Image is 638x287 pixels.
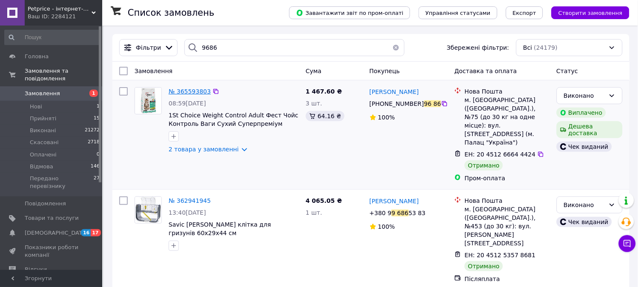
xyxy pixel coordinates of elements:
[306,111,345,121] div: 64.16 ₴
[465,275,550,283] div: Післяплата
[25,244,79,259] span: Показники роботи компанії
[136,43,161,52] span: Фільтри
[306,197,342,204] span: 4 065.05 ₴
[25,90,60,97] span: Замовлення
[454,68,517,74] span: Доставка та оплата
[424,100,441,107] div: 96 86
[296,9,403,17] span: Завантажити звіт по пром-оплаті
[25,67,102,82] span: Замовлення та повідомлення
[135,68,172,74] span: Замовлення
[465,151,536,158] span: ЕН: 20 4512 6664 4424
[465,87,550,96] div: Нова Пошта
[169,88,211,95] a: № 365593803
[425,10,491,16] span: Управління статусами
[30,175,94,190] span: Передано перевізнику
[169,112,299,144] a: 1St Choice Weight Control Adult Фест Чойс Контроль Ваги Сухий Суперпреміум Корм Для Котів Схильни...
[465,205,550,247] div: м. [GEOGRAPHIC_DATA] ([GEOGRAPHIC_DATA].), №453 (до 30 кг): вул. [PERSON_NAME][STREET_ADDRESS]
[557,142,612,152] div: Чек виданий
[25,53,49,60] span: Головна
[30,127,56,134] span: Виконані
[557,68,578,74] span: Статус
[30,163,53,170] span: Відмова
[564,91,605,100] div: Виконано
[552,6,629,19] button: Створити замовлення
[97,151,100,159] span: 0
[30,139,59,146] span: Скасовані
[135,87,162,114] a: Фото товару
[558,10,623,16] span: Створити замовлення
[465,196,550,205] div: Нова Пошта
[306,68,322,74] span: Cума
[28,5,92,13] span: Petprice - інтернет-магазин зоотоварів
[523,43,532,52] span: Всі
[465,96,550,147] div: м. [GEOGRAPHIC_DATA] ([GEOGRAPHIC_DATA].), №75 (до 30 кг на одне місце): вул. [STREET_ADDRESS] (м...
[135,196,162,224] a: Фото товару
[370,100,441,107] span: [PHONE_NUMBER]96 86
[306,88,342,95] span: 1 467.60 ₴
[25,200,66,207] span: Повідомлення
[465,252,536,259] span: ЕН: 20 4512 5357 8681
[465,174,550,182] div: Пром-оплата
[25,266,47,273] span: Відгуки
[543,9,629,16] a: Створити замовлення
[135,88,161,114] img: Фото товару
[447,43,509,52] span: Збережені фільтри:
[465,160,503,170] div: Отримано
[128,8,214,18] h1: Список замовлень
[91,163,100,170] span: 146
[91,229,101,236] span: 17
[169,146,239,153] a: 2 товара у замовленні
[169,197,211,204] a: № 362941945
[391,210,408,216] div: 9 686
[370,88,419,95] span: [PERSON_NAME]
[534,44,558,51] span: (24179)
[306,209,322,216] span: 1 шт.
[169,209,206,216] span: 13:40[DATE]
[419,6,497,19] button: Управління статусами
[370,198,419,205] span: [PERSON_NAME]
[557,217,612,227] div: Чек виданий
[370,197,419,205] a: [PERSON_NAME]
[557,108,606,118] div: Виплачено
[506,6,543,19] button: Експорт
[289,6,410,19] button: Завантажити звіт по пром-оплаті
[169,221,271,236] a: Savic [PERSON_NAME] клітка для гризунів 60х29х44 см
[370,88,419,96] a: [PERSON_NAME]
[28,13,102,20] div: Ваш ID: 2284121
[89,90,98,97] span: 1
[97,103,100,111] span: 1
[513,10,537,16] span: Експорт
[81,229,91,236] span: 16
[94,115,100,122] span: 15
[94,175,100,190] span: 27
[30,151,57,159] span: Оплачені
[564,200,605,210] div: Виконано
[306,100,322,107] span: 3 шт.
[135,197,161,223] img: Фото товару
[619,235,636,252] button: Чат з покупцем
[370,210,426,216] span: +380 99 68653 83
[378,223,395,230] span: 100%
[25,229,88,237] span: [DEMOGRAPHIC_DATA]
[169,100,206,107] span: 08:59[DATE]
[25,214,79,222] span: Товари та послуги
[85,127,100,134] span: 21272
[557,121,623,138] div: Дешева доставка
[388,39,405,56] button: Очистить
[88,139,100,146] span: 2718
[184,39,404,56] input: Пошук за номером замовлення, ПІБ покупця, номером телефону, Email, номером накладної
[378,114,395,121] span: 100%
[30,103,42,111] span: Нові
[370,68,400,74] span: Покупець
[465,261,503,271] div: Отримано
[4,30,101,45] input: Пошук
[30,115,56,122] span: Прийняті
